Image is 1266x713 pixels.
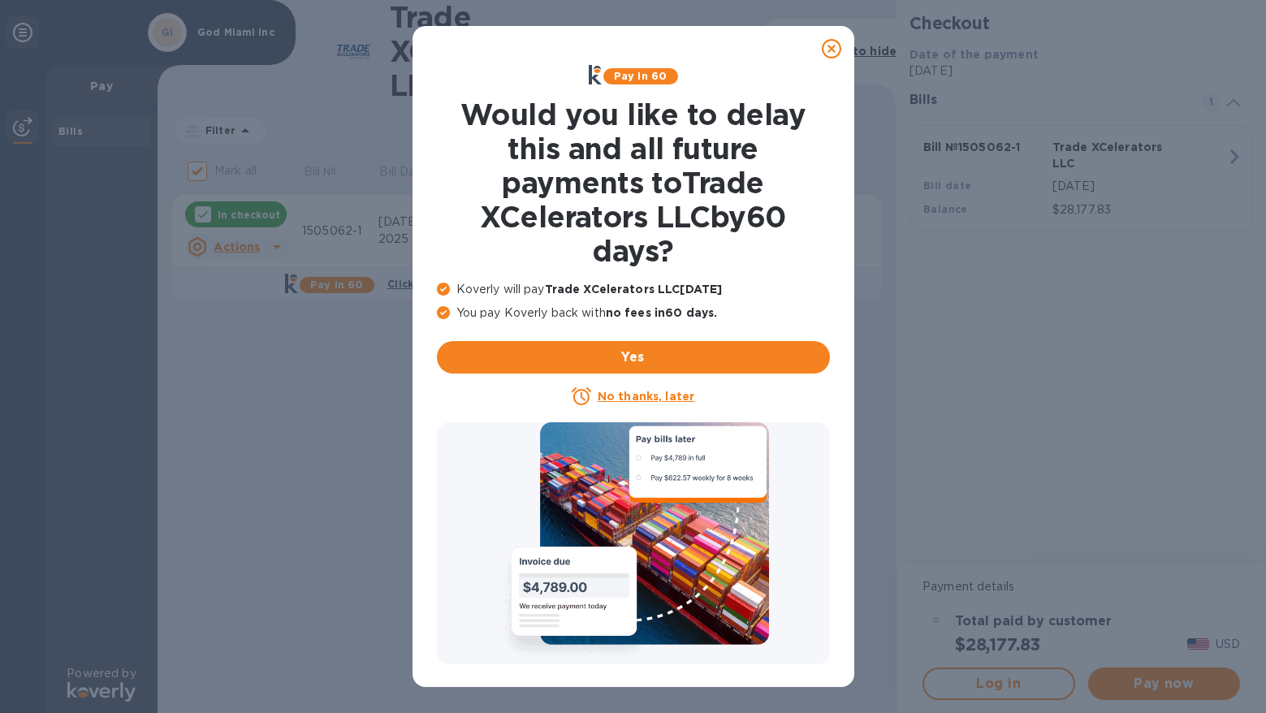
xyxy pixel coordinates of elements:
[437,281,830,298] p: Koverly will pay
[606,306,717,319] b: no fees in 60 days .
[437,341,830,374] button: Yes
[450,348,817,367] span: Yes
[437,305,830,322] p: You pay Koverly back with
[614,70,667,82] b: Pay in 60
[598,390,694,403] u: No thanks, later
[545,283,723,296] b: Trade XCelerators LLC [DATE]
[437,97,830,268] h1: Would you like to delay this and all future payments to Trade XCelerators LLC by 60 days ?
